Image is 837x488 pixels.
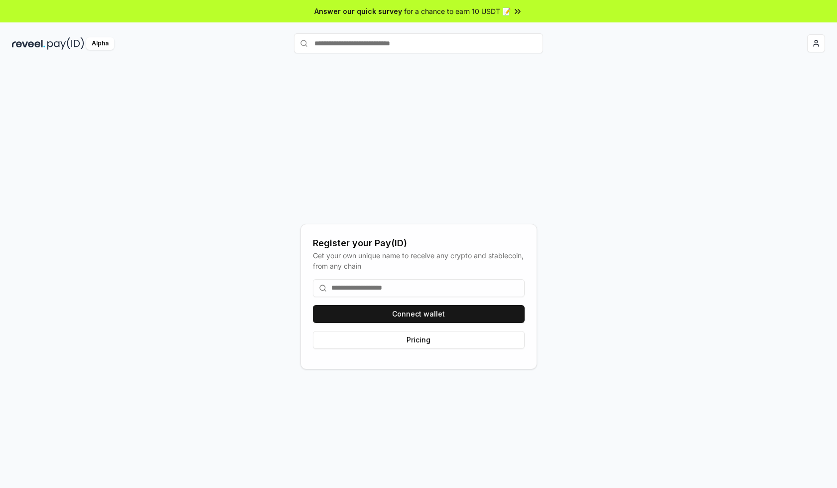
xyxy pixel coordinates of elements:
[313,331,525,349] button: Pricing
[47,37,84,50] img: pay_id
[86,37,114,50] div: Alpha
[313,236,525,250] div: Register your Pay(ID)
[313,305,525,323] button: Connect wallet
[12,37,45,50] img: reveel_dark
[314,6,402,16] span: Answer our quick survey
[404,6,511,16] span: for a chance to earn 10 USDT 📝
[313,250,525,271] div: Get your own unique name to receive any crypto and stablecoin, from any chain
